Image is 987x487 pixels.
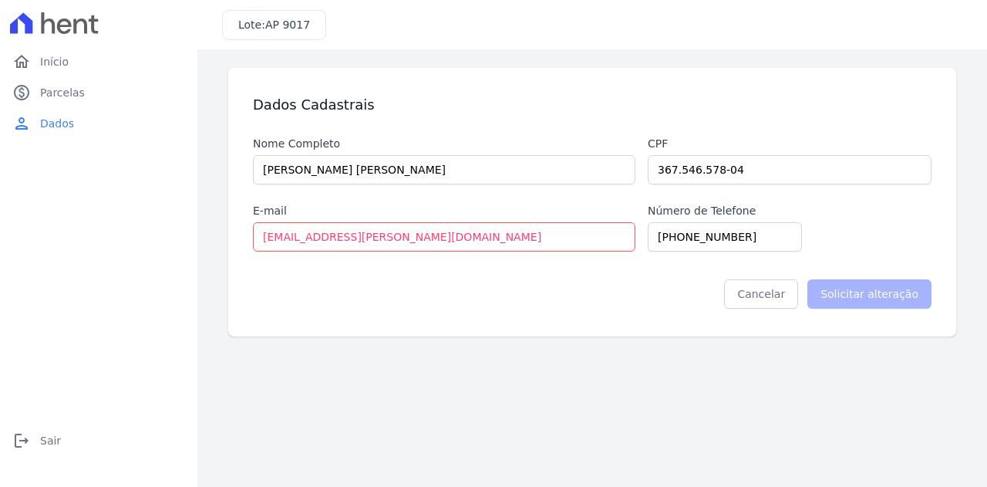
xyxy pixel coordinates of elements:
[6,77,191,108] a: paidParcelas
[6,108,191,139] a: personDados
[6,46,191,77] a: homeInício
[253,203,635,219] label: E-mail
[40,85,85,100] span: Parcelas
[648,136,931,152] label: Cpf
[12,114,31,133] i: person
[12,52,31,71] i: home
[807,279,931,309] input: Solicitar alteração
[238,17,310,33] h3: Lote:
[265,19,310,31] span: AP 9017
[40,433,61,448] span: Sair
[253,136,635,152] label: Nome Completo
[12,431,31,450] i: logout
[648,203,756,219] label: Número de Telefone
[12,83,31,102] i: paid
[6,425,191,456] a: logoutSair
[253,96,375,114] h3: Dados Cadastrais
[40,54,69,69] span: Início
[40,116,74,131] span: Dados
[724,279,798,309] a: Cancelar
